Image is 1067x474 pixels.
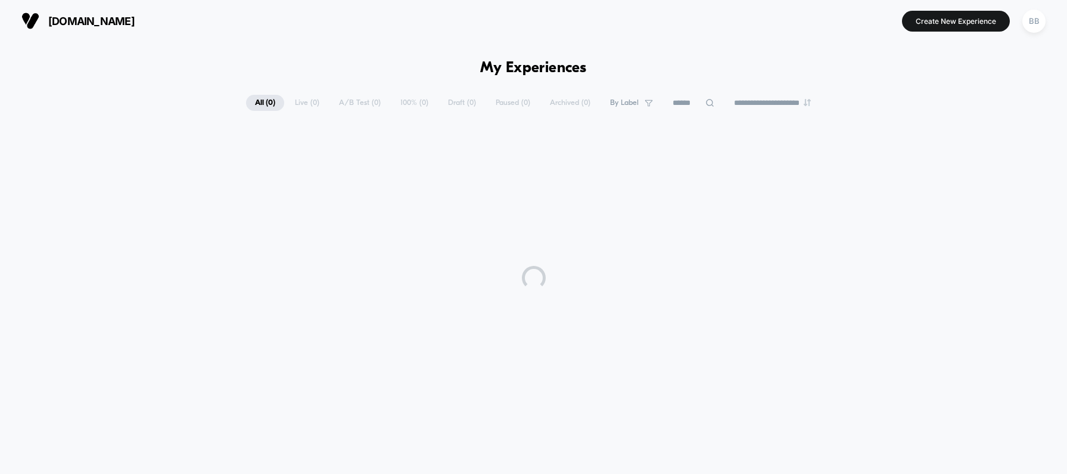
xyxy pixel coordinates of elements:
button: BB [1019,9,1049,33]
span: All ( 0 ) [246,95,284,111]
img: Visually logo [21,12,39,30]
span: [DOMAIN_NAME] [48,15,135,27]
button: [DOMAIN_NAME] [18,11,138,30]
div: BB [1022,10,1046,33]
h1: My Experiences [480,60,587,77]
span: By Label [610,98,639,107]
img: end [804,99,811,106]
button: Create New Experience [902,11,1010,32]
